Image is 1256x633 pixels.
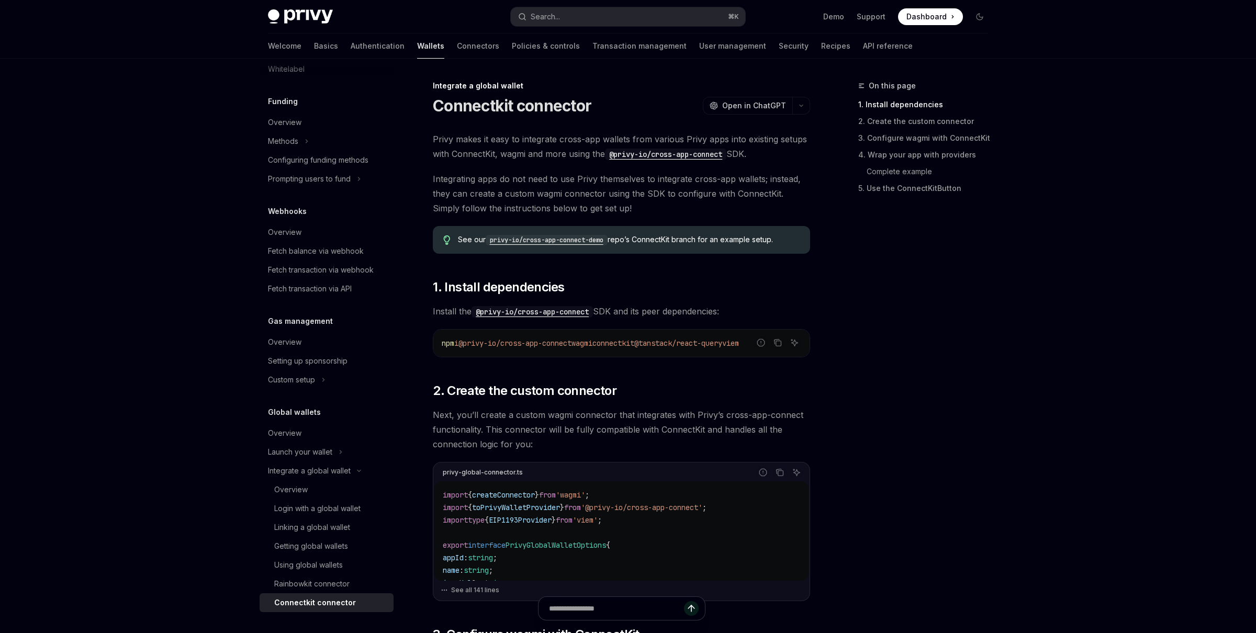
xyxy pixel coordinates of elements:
[556,490,585,500] span: 'wagmi'
[268,135,298,148] div: Methods
[260,518,394,537] a: Linking a global wallet
[268,446,332,458] div: Launch your wallet
[468,553,493,562] span: string
[268,406,321,419] h5: Global wallets
[684,601,699,616] button: Send message
[472,306,593,318] code: @privy-io/cross-app-connect
[459,566,464,575] span: :
[858,96,996,113] a: 1. Install dependencies
[268,245,364,257] div: Fetch balance via webhook
[605,149,726,160] code: @privy-io/cross-app-connect
[863,33,913,59] a: API reference
[260,333,394,352] a: Overview
[260,556,394,574] a: Using global wallets
[274,559,343,571] div: Using global wallets
[472,578,480,587] span: ?:
[268,173,351,185] div: Prompting users to fund
[443,540,468,550] span: export
[274,483,308,496] div: Overview
[268,226,301,239] div: Overview
[268,264,374,276] div: Fetch transaction via webhook
[560,503,564,512] span: }
[858,180,996,197] a: 5. Use the ConnectKitButton
[433,408,810,451] span: Next, you’ll create a custom wagmi connector that integrates with Privy’s cross-app-connect funct...
[634,338,722,348] span: @tanstack/react-query
[472,490,535,500] span: createConnector
[268,95,298,108] h5: Funding
[260,242,394,261] a: Fetch balance via webhook
[722,100,786,111] span: Open in ChatGPT
[585,490,589,500] span: ;
[722,338,739,348] span: viem
[971,8,988,25] button: Toggle dark mode
[457,33,499,59] a: Connectors
[598,515,602,525] span: ;
[260,370,394,389] button: Toggle Custom setup section
[480,578,506,587] span: string
[858,163,996,180] a: Complete example
[756,466,770,479] button: Report incorrect code
[274,596,356,609] div: Connectkit connector
[260,169,394,188] button: Toggle Prompting users to fund section
[443,553,464,562] span: appId
[443,503,468,512] span: import
[788,336,801,349] button: Ask AI
[268,116,301,129] div: Overview
[771,336,784,349] button: Copy the contents from the code block
[823,12,844,22] a: Demo
[512,33,580,59] a: Policies & controls
[443,566,459,575] span: name
[274,578,350,590] div: Rainbowkit connector
[274,521,350,534] div: Linking a global wallet
[539,490,556,500] span: from
[858,146,996,163] a: 4. Wrap your app with providers
[898,8,963,25] a: Dashboard
[268,154,368,166] div: Configuring funding methods
[605,149,726,159] a: @privy-io/cross-app-connect
[472,503,560,512] span: toPrivyWalletProvider
[268,355,347,367] div: Setting up sponsorship
[260,279,394,298] a: Fetch transaction via API
[433,279,564,296] span: 1. Install dependencies
[486,235,608,245] code: privy-io/cross-app-connect-demo
[857,12,885,22] a: Support
[268,465,351,477] div: Integrate a global wallet
[260,424,394,443] a: Overview
[702,503,706,512] span: ;
[433,382,616,399] span: 2. Create the custom connector
[906,12,947,22] span: Dashboard
[443,466,523,479] div: privy-global-connector.ts
[531,10,560,23] div: Search...
[443,235,451,245] svg: Tip
[549,597,684,620] input: Ask a question...
[454,338,458,348] span: i
[260,151,394,169] a: Configuring funding methods
[260,480,394,499] a: Overview
[703,97,792,115] button: Open in ChatGPT
[493,553,497,562] span: ;
[458,234,800,245] span: See our repo’s ConnectKit branch for an example setup.
[464,553,468,562] span: :
[268,9,333,24] img: dark logo
[268,282,352,295] div: Fetch transaction via API
[556,515,573,525] span: from
[485,515,489,525] span: {
[268,33,301,59] a: Welcome
[869,80,916,92] span: On this page
[268,315,333,327] h5: Gas management
[314,33,338,59] a: Basics
[351,33,405,59] a: Authentication
[268,336,301,348] div: Overview
[468,490,472,500] span: {
[573,515,598,525] span: 'viem'
[260,352,394,370] a: Setting up sponsorship
[260,443,394,461] button: Toggle Launch your wallet section
[260,261,394,279] a: Fetch transaction via webhook
[821,33,850,59] a: Recipes
[442,338,454,348] span: npm
[552,515,556,525] span: }
[472,306,593,316] a: @privy-io/cross-app-connect
[433,96,591,115] h1: Connectkit connector
[260,113,394,132] a: Overview
[443,578,472,587] span: iconUrl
